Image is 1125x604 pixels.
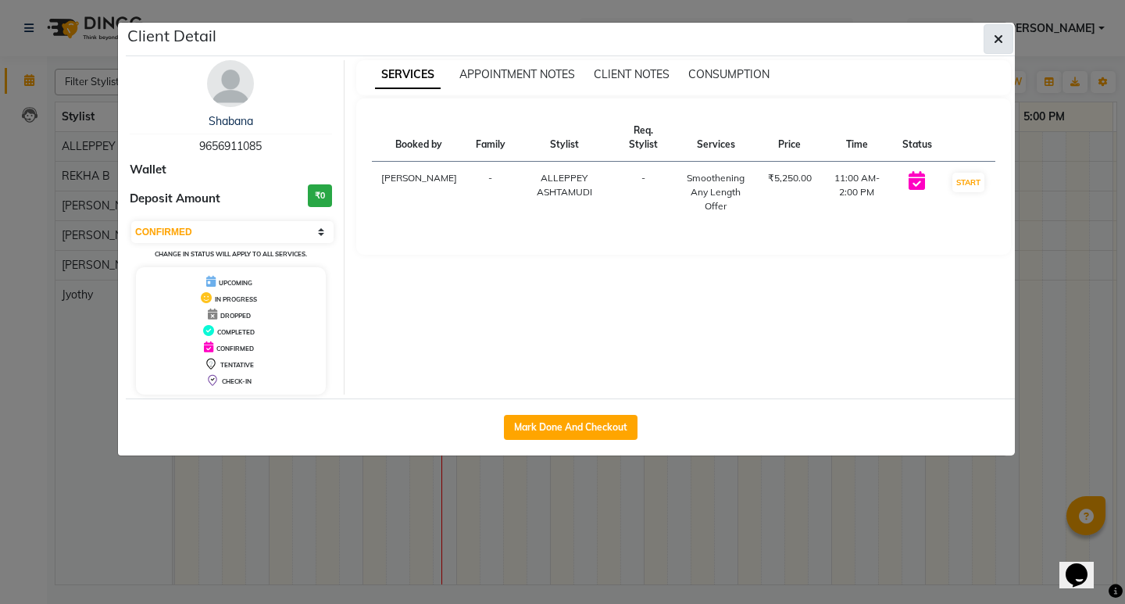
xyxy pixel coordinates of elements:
iframe: chat widget [1059,541,1109,588]
img: avatar [207,60,254,107]
th: Stylist [515,114,615,162]
span: SERVICES [375,61,441,89]
span: CONFIRMED [216,345,254,352]
span: 9656911085 [199,139,262,153]
span: APPOINTMENT NOTES [459,67,575,81]
span: Deposit Amount [130,190,220,208]
span: COMPLETED [217,328,255,336]
button: START [952,173,984,192]
h3: ₹0 [308,184,332,207]
span: CHECK-IN [222,377,252,385]
th: Booked by [372,114,466,162]
span: DROPPED [220,312,251,320]
td: 11:00 AM-2:00 PM [821,162,893,223]
button: Mark Done And Checkout [504,415,637,440]
span: CLIENT NOTES [594,67,670,81]
td: [PERSON_NAME] [372,162,466,223]
span: IN PROGRESS [215,295,257,303]
th: Services [673,114,758,162]
th: Time [821,114,893,162]
small: Change in status will apply to all services. [155,250,307,258]
h5: Client Detail [127,24,216,48]
td: - [614,162,673,223]
div: Smoothening Any Length Offer [682,171,748,213]
span: CONSUMPTION [688,67,770,81]
a: Shabana [209,114,253,128]
span: TENTATIVE [220,361,254,369]
td: - [466,162,515,223]
th: Price [759,114,821,162]
th: Family [466,114,515,162]
th: Status [893,114,941,162]
div: ₹5,250.00 [768,171,812,185]
span: Wallet [130,161,166,179]
th: Req. Stylist [614,114,673,162]
span: UPCOMING [219,279,252,287]
span: ALLEPPEY ASHTAMUDI [537,172,592,198]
